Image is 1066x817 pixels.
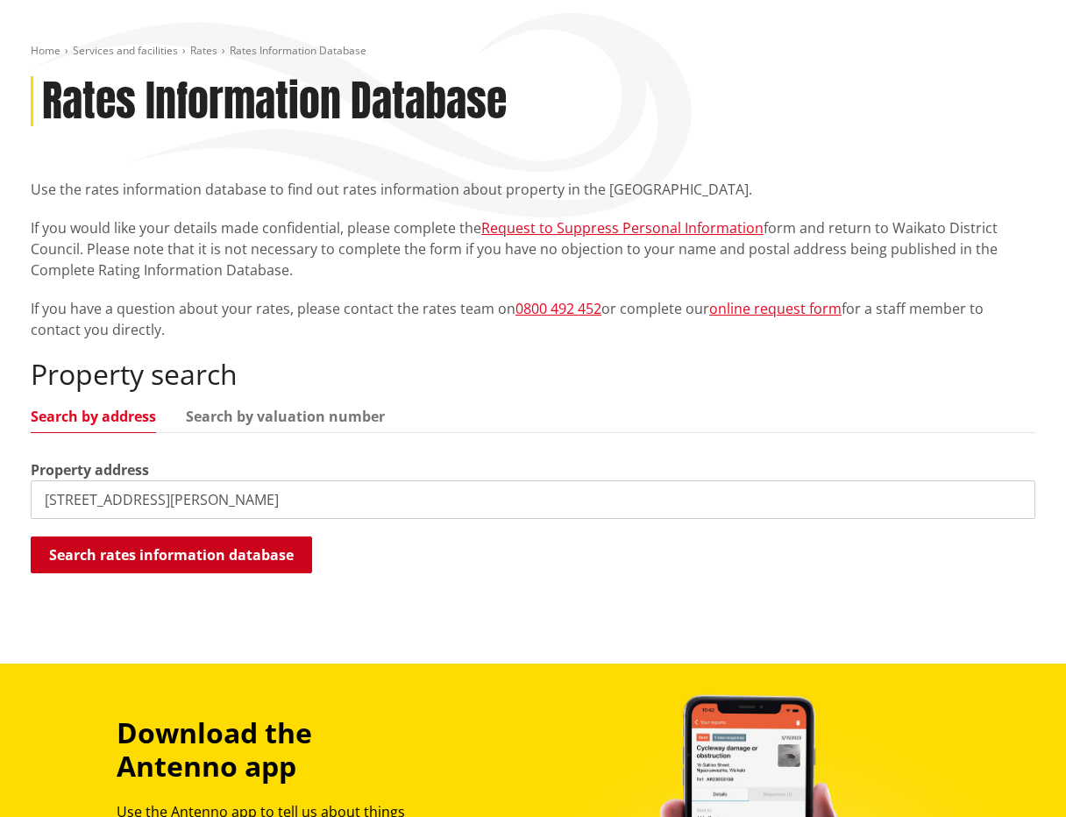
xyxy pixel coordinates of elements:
[117,716,434,784] h3: Download the Antenno app
[73,43,178,58] a: Services and facilities
[709,299,842,318] a: online request form
[31,217,1035,281] p: If you would like your details made confidential, please complete the form and return to Waikato ...
[31,536,312,573] button: Search rates information database
[31,44,1035,59] nav: breadcrumb
[985,743,1048,806] iframe: Messenger Launcher
[42,76,507,127] h1: Rates Information Database
[31,179,1035,200] p: Use the rates information database to find out rates information about property in the [GEOGRAPHI...
[31,409,156,423] a: Search by address
[31,43,60,58] a: Home
[230,43,366,58] span: Rates Information Database
[31,358,1035,391] h2: Property search
[186,409,385,423] a: Search by valuation number
[31,480,1035,519] input: e.g. Duke Street NGARUAWAHIA
[515,299,601,318] a: 0800 492 452
[31,298,1035,340] p: If you have a question about your rates, please contact the rates team on or complete our for a s...
[190,43,217,58] a: Rates
[481,218,764,238] a: Request to Suppress Personal Information
[31,459,149,480] label: Property address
